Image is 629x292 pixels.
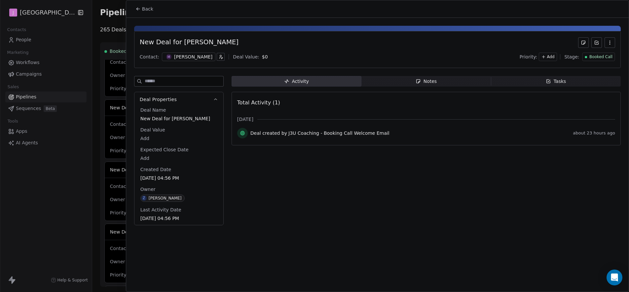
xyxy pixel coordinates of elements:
[139,186,157,193] span: Owner
[139,127,166,133] span: Deal Value
[416,78,437,85] div: Notes
[142,6,153,12] span: Back
[140,96,177,103] span: Deal Properties
[134,107,223,225] div: Deal Properties
[139,146,190,153] span: Expected Close Date
[546,78,566,85] div: Tasks
[589,54,612,60] span: Booked Call
[140,215,217,222] span: [DATE] 04:56 PM
[149,196,182,201] div: [PERSON_NAME]
[237,99,280,106] span: Total Activity (1)
[174,54,212,60] div: [PERSON_NAME]
[237,116,253,123] span: [DATE]
[166,54,172,60] span: M
[143,196,145,201] div: Z
[139,206,183,213] span: Last Activity Date
[573,130,615,136] span: about 23 hours ago
[288,130,389,136] span: J3U Coaching - Booking Call Welcome Email
[607,270,622,285] div: Open Intercom Messenger
[131,3,157,15] button: Back
[140,54,159,60] div: Contact:
[140,115,217,122] span: New Deal for [PERSON_NAME]
[520,54,537,60] span: Priority:
[139,107,167,113] span: Deal Name
[564,54,579,60] span: Stage:
[233,54,259,60] div: Deal Value:
[262,54,268,59] span: $ 0
[140,135,217,142] span: Add
[140,155,217,162] span: Add
[250,130,287,136] span: Deal created by
[139,166,172,173] span: Created Date
[140,175,217,181] span: [DATE] 04:56 PM
[140,37,239,48] div: New Deal for [PERSON_NAME]
[134,92,223,107] button: Deal Properties
[547,54,555,60] span: Add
